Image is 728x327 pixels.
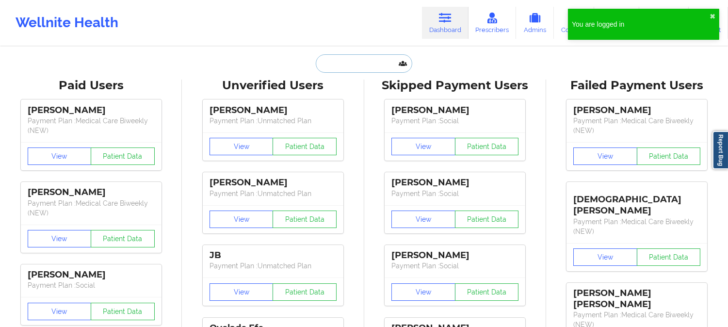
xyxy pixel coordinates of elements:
[273,283,337,301] button: Patient Data
[391,211,455,228] button: View
[422,7,469,39] a: Dashboard
[391,138,455,155] button: View
[28,187,155,198] div: [PERSON_NAME]
[210,261,337,271] p: Payment Plan : Unmatched Plan
[189,78,357,93] div: Unverified Users
[91,303,155,320] button: Patient Data
[573,217,700,236] p: Payment Plan : Medical Care Biweekly (NEW)
[573,116,700,135] p: Payment Plan : Medical Care Biweekly (NEW)
[28,147,92,165] button: View
[391,105,518,116] div: [PERSON_NAME]
[28,105,155,116] div: [PERSON_NAME]
[554,7,594,39] a: Coaches
[573,105,700,116] div: [PERSON_NAME]
[7,78,175,93] div: Paid Users
[469,7,517,39] a: Prescribers
[391,177,518,188] div: [PERSON_NAME]
[273,138,337,155] button: Patient Data
[516,7,554,39] a: Admins
[91,147,155,165] button: Patient Data
[455,211,519,228] button: Patient Data
[28,116,155,135] p: Payment Plan : Medical Care Biweekly (NEW)
[391,250,518,261] div: [PERSON_NAME]
[91,230,155,247] button: Patient Data
[210,283,274,301] button: View
[553,78,721,93] div: Failed Payment Users
[573,248,637,266] button: View
[637,248,701,266] button: Patient Data
[28,269,155,280] div: [PERSON_NAME]
[210,177,337,188] div: [PERSON_NAME]
[573,187,700,216] div: [DEMOGRAPHIC_DATA][PERSON_NAME]
[371,78,539,93] div: Skipped Payment Users
[28,230,92,247] button: View
[455,138,519,155] button: Patient Data
[28,198,155,218] p: Payment Plan : Medical Care Biweekly (NEW)
[573,288,700,310] div: [PERSON_NAME] [PERSON_NAME]
[210,250,337,261] div: JB
[28,303,92,320] button: View
[637,147,701,165] button: Patient Data
[391,189,518,198] p: Payment Plan : Social
[573,147,637,165] button: View
[210,189,337,198] p: Payment Plan : Unmatched Plan
[712,131,728,169] a: Report Bug
[572,19,710,29] div: You are logged in
[710,13,715,20] button: close
[210,211,274,228] button: View
[210,138,274,155] button: View
[210,116,337,126] p: Payment Plan : Unmatched Plan
[391,261,518,271] p: Payment Plan : Social
[210,105,337,116] div: [PERSON_NAME]
[455,283,519,301] button: Patient Data
[391,116,518,126] p: Payment Plan : Social
[28,280,155,290] p: Payment Plan : Social
[391,283,455,301] button: View
[273,211,337,228] button: Patient Data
